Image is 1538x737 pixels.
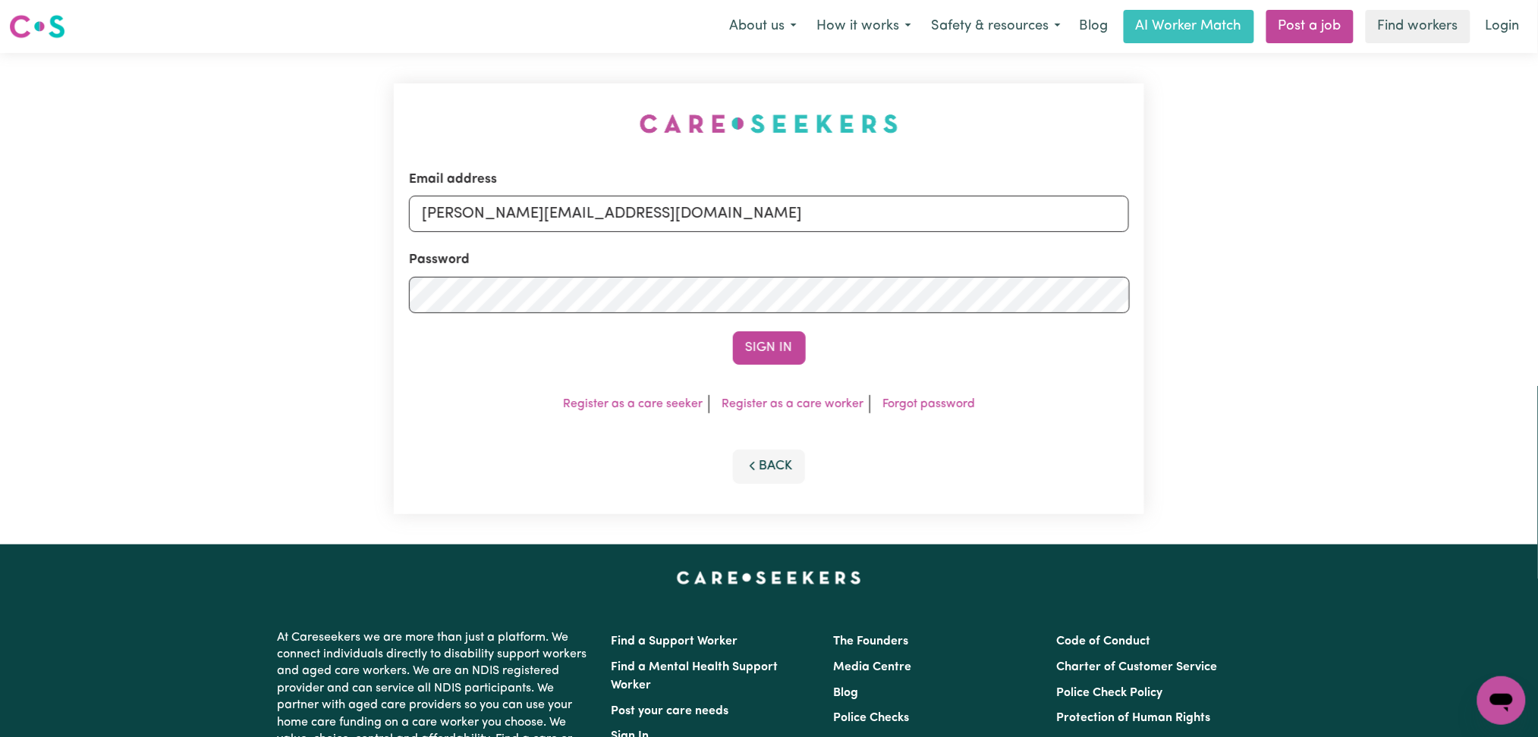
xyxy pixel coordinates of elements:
[612,705,729,717] a: Post your care needs
[1366,10,1470,43] a: Find workers
[733,450,806,483] button: Back
[719,11,807,42] button: About us
[1056,661,1217,673] a: Charter of Customer Service
[409,196,1130,232] input: Email address
[882,398,975,410] a: Forgot password
[921,11,1071,42] button: Safety & resources
[612,635,738,648] a: Find a Support Worker
[834,635,909,648] a: The Founders
[733,331,806,365] button: Sign In
[834,712,910,724] a: Police Checks
[1124,10,1254,43] a: AI Worker Match
[834,687,859,699] a: Blog
[1056,712,1210,724] a: Protection of Human Rights
[563,398,703,410] a: Register as a care seeker
[677,572,861,584] a: Careseekers home page
[409,170,497,190] label: Email address
[807,11,921,42] button: How it works
[834,661,912,673] a: Media Centre
[612,661,778,692] a: Find a Mental Health Support Worker
[1056,635,1150,648] a: Code of Conduct
[722,398,863,410] a: Register as a care worker
[1477,10,1529,43] a: Login
[9,9,65,44] a: Careseekers logo
[1056,687,1162,699] a: Police Check Policy
[1477,676,1526,725] iframe: Button to launch messaging window
[1266,10,1354,43] a: Post a job
[409,250,470,270] label: Password
[1071,10,1118,43] a: Blog
[9,13,65,40] img: Careseekers logo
